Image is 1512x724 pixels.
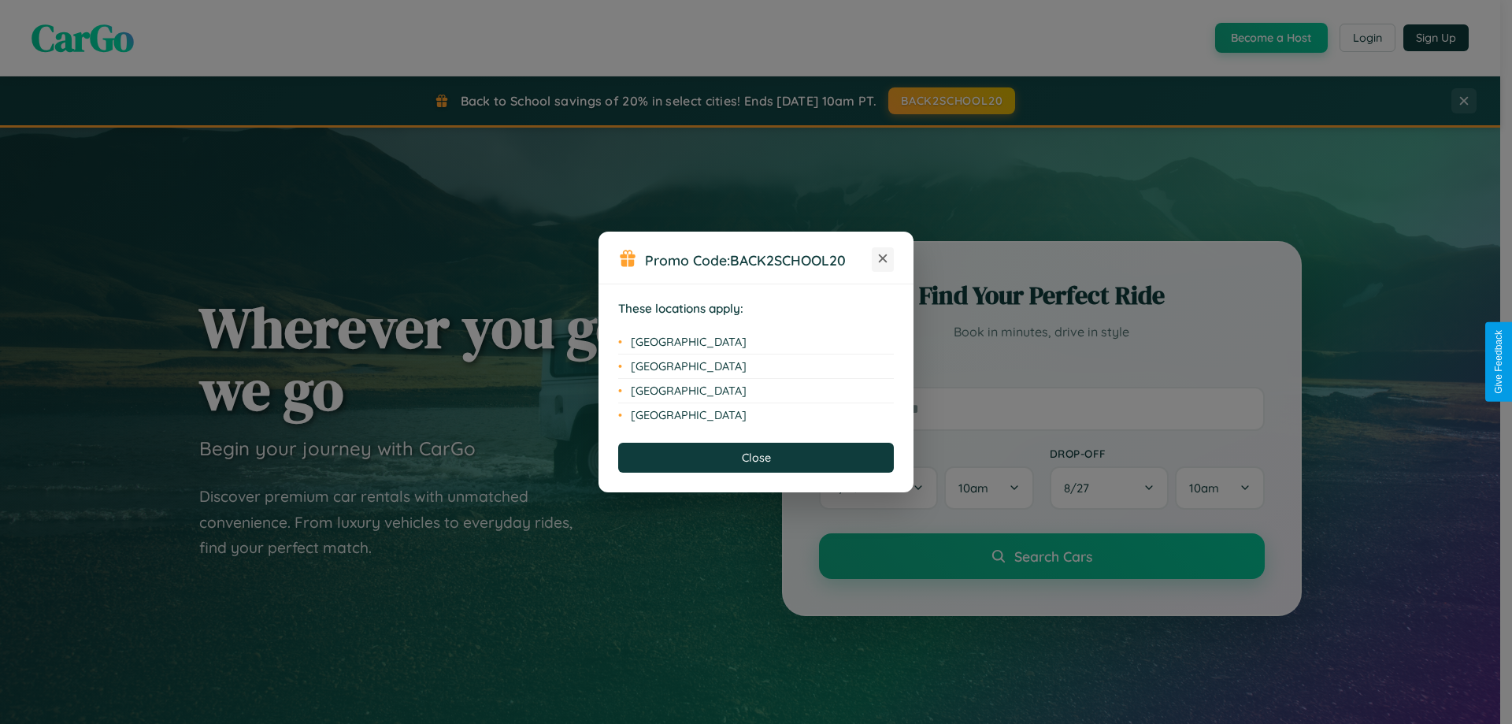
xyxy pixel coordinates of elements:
button: Close [618,443,894,473]
div: Give Feedback [1493,330,1504,394]
li: [GEOGRAPHIC_DATA] [618,355,894,379]
li: [GEOGRAPHIC_DATA] [618,403,894,427]
li: [GEOGRAPHIC_DATA] [618,379,894,403]
strong: These locations apply: [618,301,743,316]
li: [GEOGRAPHIC_DATA] [618,330,894,355]
b: BACK2SCHOOL20 [730,251,846,269]
h3: Promo Code: [645,251,872,269]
